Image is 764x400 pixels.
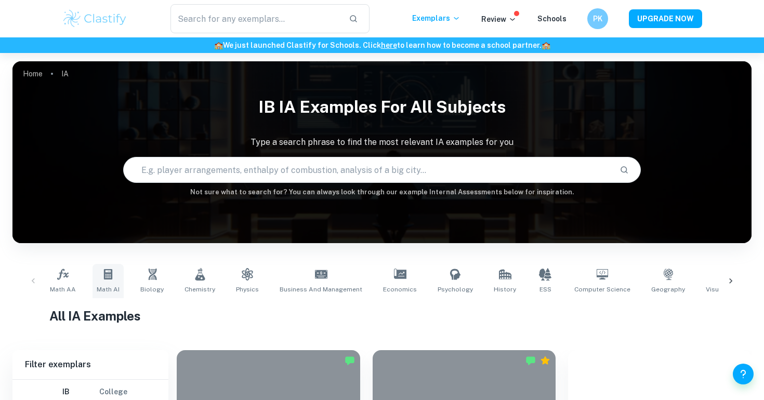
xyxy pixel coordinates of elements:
[525,355,536,366] img: Marked
[97,285,120,294] span: Math AI
[481,14,517,25] p: Review
[592,13,604,24] h6: PK
[438,285,473,294] span: Psychology
[574,285,630,294] span: Computer Science
[124,155,611,184] input: E.g. player arrangements, enthalpy of combustion, analysis of a big city...
[62,8,128,29] img: Clastify logo
[381,41,397,49] a: here
[539,285,551,294] span: ESS
[236,285,259,294] span: Physics
[12,187,752,197] h6: Not sure what to search for? You can always look through our example Internal Assessments below f...
[537,15,567,23] a: Schools
[170,4,340,33] input: Search for any exemplars...
[23,66,43,81] a: Home
[61,68,69,79] p: IA
[733,364,754,384] button: Help and Feedback
[12,136,752,149] p: Type a search phrase to find the most relevant IA examples for you
[2,39,762,51] h6: We just launched Clastify for Schools. Click to learn how to become a school partner.
[50,285,76,294] span: Math AA
[185,285,215,294] span: Chemistry
[540,355,550,366] div: Premium
[383,285,417,294] span: Economics
[345,355,355,366] img: Marked
[140,285,164,294] span: Biology
[629,9,702,28] button: UPGRADE NOW
[12,350,168,379] h6: Filter exemplars
[214,41,223,49] span: 🏫
[587,8,608,29] button: PK
[12,90,752,124] h1: IB IA examples for all subjects
[280,285,362,294] span: Business and Management
[542,41,550,49] span: 🏫
[49,306,715,325] h1: All IA Examples
[494,285,516,294] span: History
[651,285,685,294] span: Geography
[412,12,460,24] p: Exemplars
[615,161,633,179] button: Search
